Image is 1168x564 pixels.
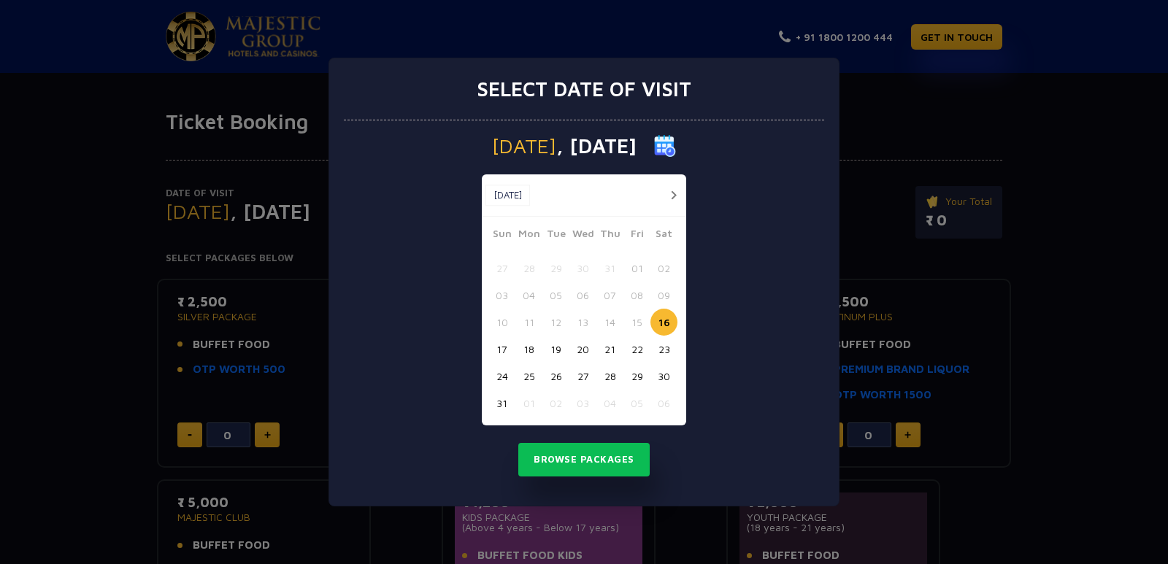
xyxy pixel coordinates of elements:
span: , [DATE] [556,136,637,156]
button: 15 [623,309,650,336]
button: 28 [515,255,542,282]
button: 30 [650,363,677,390]
button: 10 [488,309,515,336]
button: 13 [569,309,596,336]
button: 21 [596,336,623,363]
button: 04 [596,390,623,417]
button: 28 [596,363,623,390]
button: Browse Packages [518,443,650,476]
button: 02 [650,255,677,282]
button: 06 [650,390,677,417]
button: 29 [542,255,569,282]
h3: Select date of visit [477,77,691,101]
button: 05 [623,390,650,417]
button: 01 [515,390,542,417]
button: 03 [569,390,596,417]
span: Fri [623,225,650,246]
button: 03 [488,282,515,309]
button: 25 [515,363,542,390]
span: Tue [542,225,569,246]
span: Mon [515,225,542,246]
button: 19 [542,336,569,363]
button: 09 [650,282,677,309]
button: 26 [542,363,569,390]
button: 24 [488,363,515,390]
button: 23 [650,336,677,363]
button: 27 [569,363,596,390]
button: 20 [569,336,596,363]
button: 04 [515,282,542,309]
button: 02 [542,390,569,417]
button: 30 [569,255,596,282]
button: 31 [488,390,515,417]
button: [DATE] [485,185,530,206]
img: calender icon [654,135,676,157]
span: Sat [650,225,677,246]
button: 22 [623,336,650,363]
button: 27 [488,255,515,282]
button: 01 [623,255,650,282]
button: 08 [623,282,650,309]
button: 17 [488,336,515,363]
button: 07 [596,282,623,309]
button: 14 [596,309,623,336]
button: 29 [623,363,650,390]
button: 18 [515,336,542,363]
button: 16 [650,309,677,336]
span: Thu [596,225,623,246]
span: [DATE] [492,136,556,156]
button: 06 [569,282,596,309]
span: Sun [488,225,515,246]
button: 11 [515,309,542,336]
button: 31 [596,255,623,282]
button: 12 [542,309,569,336]
span: Wed [569,225,596,246]
button: 05 [542,282,569,309]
